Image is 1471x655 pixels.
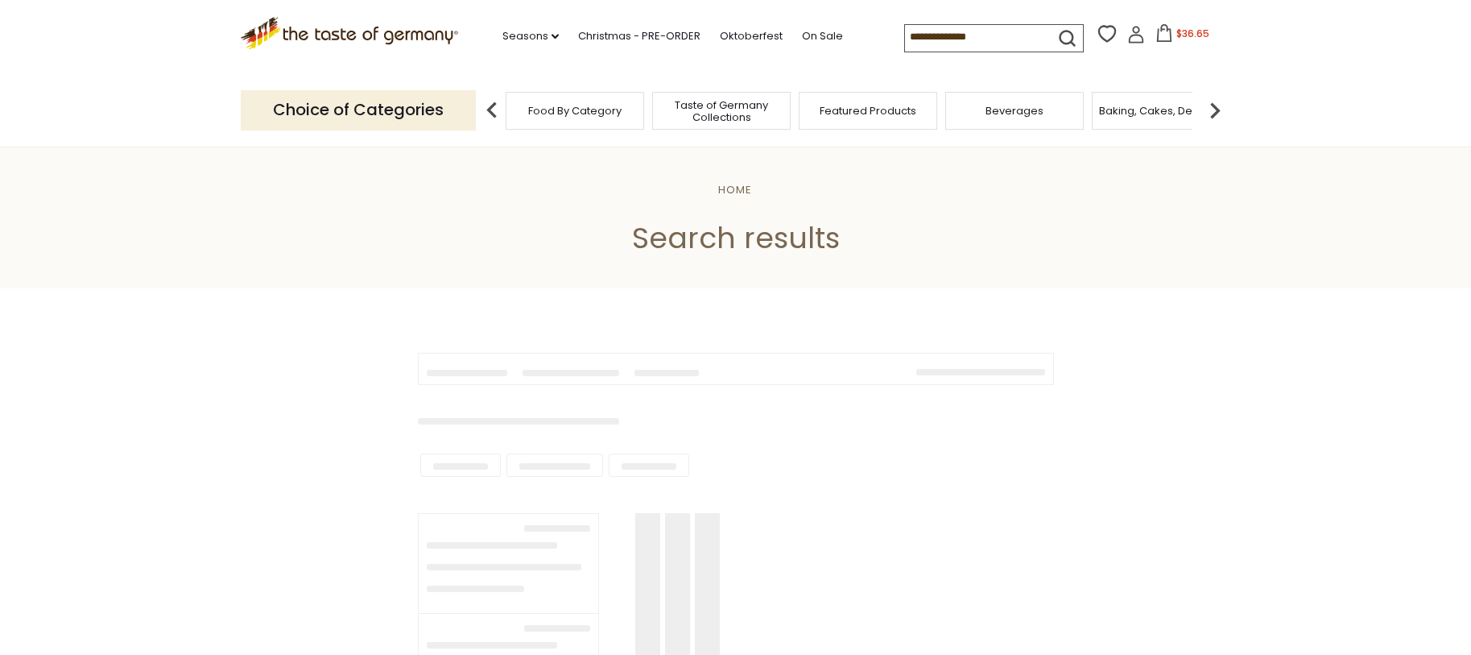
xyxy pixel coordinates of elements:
[802,27,843,45] a: On Sale
[820,105,916,117] a: Featured Products
[578,27,700,45] a: Christmas - PRE-ORDER
[1199,94,1231,126] img: next arrow
[50,220,1421,256] h1: Search results
[718,182,752,197] a: Home
[1148,24,1217,48] button: $36.65
[502,27,559,45] a: Seasons
[241,90,476,130] p: Choice of Categories
[1099,105,1224,117] a: Baking, Cakes, Desserts
[528,105,622,117] a: Food By Category
[1176,27,1209,40] span: $36.65
[720,27,783,45] a: Oktoberfest
[476,94,508,126] img: previous arrow
[985,105,1043,117] a: Beverages
[657,99,786,123] a: Taste of Germany Collections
